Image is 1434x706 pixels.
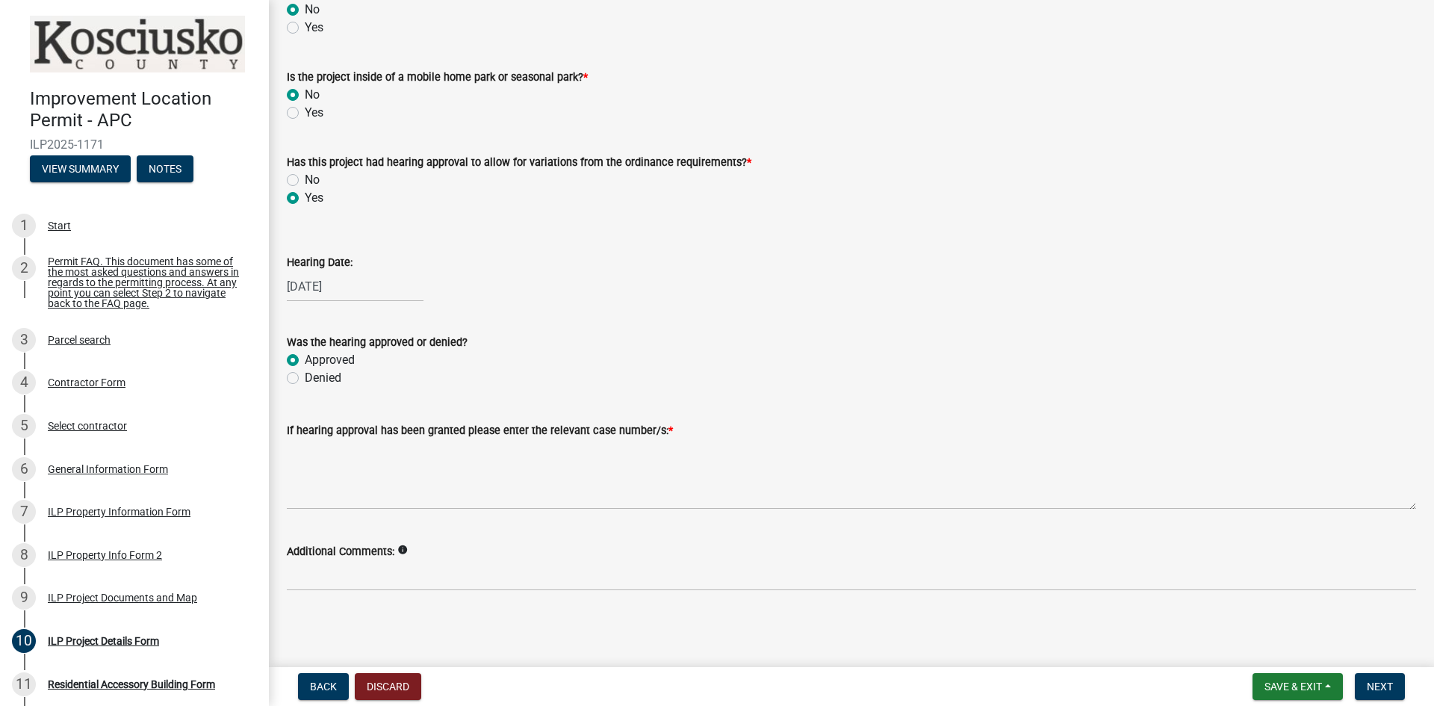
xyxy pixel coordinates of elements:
[355,673,421,700] button: Discard
[30,155,131,182] button: View Summary
[30,137,239,152] span: ILP2025-1171
[30,88,257,131] h4: Improvement Location Permit - APC
[12,371,36,394] div: 4
[305,171,320,189] label: No
[48,636,159,646] div: ILP Project Details Form
[305,1,320,19] label: No
[48,507,190,517] div: ILP Property Information Form
[48,679,215,690] div: Residential Accessory Building Form
[287,338,468,348] label: Was the hearing approved or denied?
[48,377,125,388] div: Contractor Form
[287,258,353,268] label: Hearing Date:
[305,19,323,37] label: Yes
[1264,681,1322,693] span: Save & Exit
[1253,673,1343,700] button: Save & Exit
[137,164,193,176] wm-modal-confirm: Notes
[305,189,323,207] label: Yes
[48,464,168,474] div: General Information Form
[48,256,245,309] div: Permit FAQ. This document has some of the most asked questions and answers in regards to the perm...
[397,545,408,555] i: info
[305,369,341,387] label: Denied
[137,155,193,182] button: Notes
[305,351,355,369] label: Approved
[287,72,588,83] label: Is the project inside of a mobile home park or seasonal park?
[287,271,423,302] input: mm/dd/yyyy
[305,86,320,104] label: No
[298,673,349,700] button: Back
[12,629,36,653] div: 10
[310,681,337,693] span: Back
[12,500,36,524] div: 7
[1367,681,1393,693] span: Next
[12,457,36,481] div: 6
[287,426,673,436] label: If hearing approval has been granted please enter the relevant case number/s:
[287,158,751,168] label: Has this project had hearing approval to allow for variations from the ordinance requirements?
[30,164,131,176] wm-modal-confirm: Summary
[12,328,36,352] div: 3
[48,592,197,603] div: ILP Project Documents and Map
[48,335,111,345] div: Parcel search
[30,16,245,72] img: Kosciusko County, Indiana
[12,256,36,280] div: 2
[48,421,127,431] div: Select contractor
[12,672,36,696] div: 11
[12,586,36,610] div: 9
[12,543,36,567] div: 8
[48,220,71,231] div: Start
[1355,673,1405,700] button: Next
[48,550,162,560] div: ILP Property Info Form 2
[287,547,394,557] label: Additional Comments:
[305,104,323,122] label: Yes
[12,214,36,238] div: 1
[12,414,36,438] div: 5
